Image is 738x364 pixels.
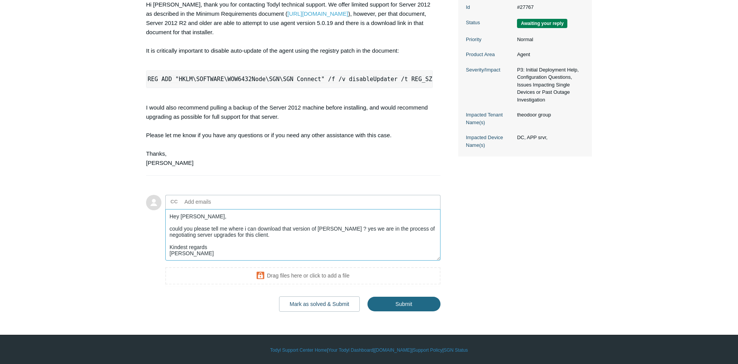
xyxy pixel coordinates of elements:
[413,347,442,354] a: Support Policy
[279,296,360,312] button: Mark as solved & Submit
[466,36,513,43] dt: Priority
[513,134,584,141] dd: DC, APP srvr,
[513,111,584,119] dd: theodoor group
[374,347,411,354] a: [DOMAIN_NAME]
[513,3,584,11] dd: #27767
[513,51,584,58] dd: Agent
[165,209,440,261] textarea: Add your reply
[270,347,327,354] a: Todyl Support Center Home
[513,66,584,104] dd: P3: Initial Deployment Help, Configuration Questions, Issues Impacting Single Devices or Past Out...
[367,297,440,311] input: Submit
[466,3,513,11] dt: Id
[181,196,264,208] input: Add emails
[145,75,452,83] code: REG ADD "HKLM\SOFTWARE\WOW6432Node\SGN\SGN Connect" /f /v disableUpdater /t REG_SZ /d 1
[513,36,584,43] dd: Normal
[288,10,348,17] a: [URL][DOMAIN_NAME]
[466,51,513,58] dt: Product Area
[466,134,513,149] dt: Impacted Device Name(s)
[146,347,592,354] div: | | | |
[171,196,178,208] label: CC
[466,111,513,126] dt: Impacted Tenant Name(s)
[466,66,513,74] dt: Severity/Impact
[328,347,373,354] a: Your Todyl Dashboard
[517,19,567,28] span: We are waiting for you to respond
[444,347,468,354] a: SGN Status
[466,19,513,27] dt: Status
